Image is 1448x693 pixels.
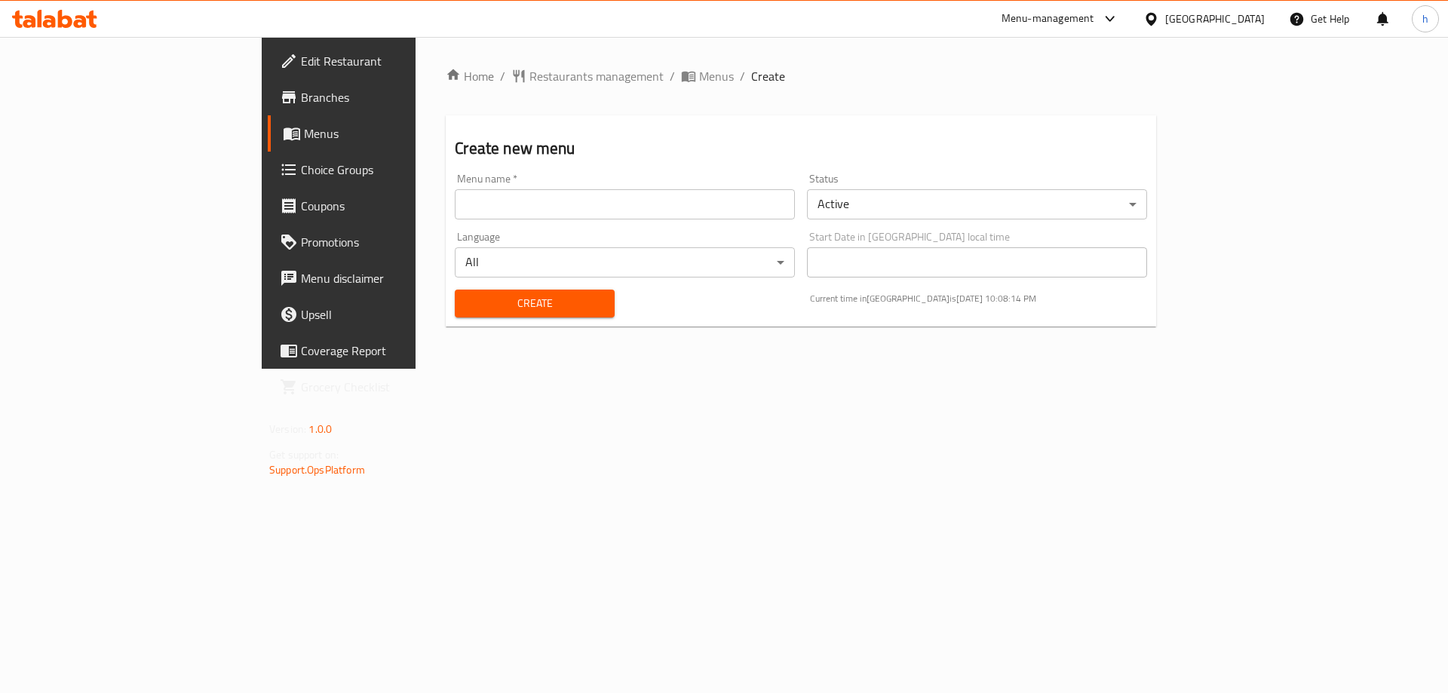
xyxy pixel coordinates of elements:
[1165,11,1265,27] div: [GEOGRAPHIC_DATA]
[268,296,504,333] a: Upsell
[308,419,332,439] span: 1.0.0
[751,67,785,85] span: Create
[268,260,504,296] a: Menu disclaimer
[455,290,614,317] button: Create
[301,233,492,251] span: Promotions
[740,67,745,85] li: /
[455,247,795,278] div: All
[670,67,675,85] li: /
[301,197,492,215] span: Coupons
[681,67,734,85] a: Menus
[1002,10,1094,28] div: Menu-management
[304,124,492,143] span: Menus
[301,305,492,324] span: Upsell
[268,115,504,152] a: Menus
[699,67,734,85] span: Menus
[301,88,492,106] span: Branches
[301,378,492,396] span: Grocery Checklist
[268,152,504,188] a: Choice Groups
[446,67,1156,85] nav: breadcrumb
[301,342,492,360] span: Coverage Report
[301,52,492,70] span: Edit Restaurant
[268,79,504,115] a: Branches
[455,137,1147,160] h2: Create new menu
[1422,11,1428,27] span: h
[455,189,795,219] input: Please enter Menu name
[268,333,504,369] a: Coverage Report
[807,189,1147,219] div: Active
[268,43,504,79] a: Edit Restaurant
[529,67,664,85] span: Restaurants management
[269,460,365,480] a: Support.OpsPlatform
[810,292,1147,305] p: Current time in [GEOGRAPHIC_DATA] is [DATE] 10:08:14 PM
[301,161,492,179] span: Choice Groups
[268,369,504,405] a: Grocery Checklist
[467,294,602,313] span: Create
[269,445,339,465] span: Get support on:
[269,419,306,439] span: Version:
[301,269,492,287] span: Menu disclaimer
[268,188,504,224] a: Coupons
[268,224,504,260] a: Promotions
[511,67,664,85] a: Restaurants management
